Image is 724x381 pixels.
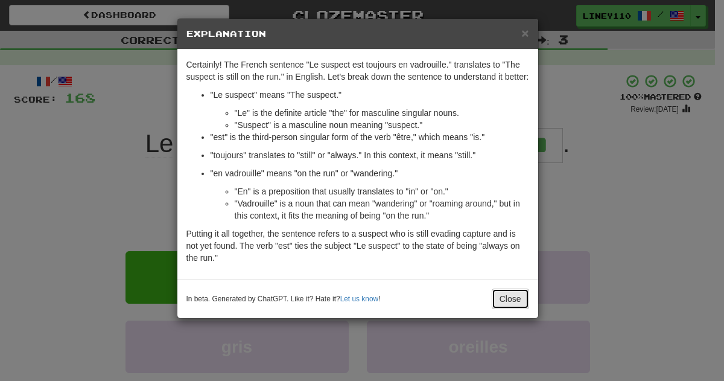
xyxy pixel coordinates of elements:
[521,27,529,39] button: Close
[186,28,529,40] h5: Explanation
[340,295,378,303] a: Let us know
[235,119,529,131] li: "Suspect" is a masculine noun meaning "suspect."
[235,185,529,197] li: "En" is a preposition that usually translates to "in" or "on."
[186,228,529,264] p: Putting it all together, the sentence refers to a suspect who is still evading capture and is not...
[211,89,529,101] p: "Le suspect" means "The suspect."
[235,197,529,222] li: "Vadrouille" is a noun that can mean "wandering" or "roaming around," but in this context, it fit...
[186,59,529,83] p: Certainly! The French sentence "Le suspect est toujours en vadrouille." translates to "The suspec...
[186,294,381,304] small: In beta. Generated by ChatGPT. Like it? Hate it? !
[492,289,529,309] button: Close
[211,131,529,143] p: "est" is the third-person singular form of the verb "être," which means "is."
[521,26,529,40] span: ×
[235,107,529,119] li: "Le" is the definite article "the" for masculine singular nouns.
[211,167,529,179] p: "en vadrouille" means "on the run" or "wandering."
[211,149,529,161] p: "toujours" translates to "still" or "always." In this context, it means "still."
